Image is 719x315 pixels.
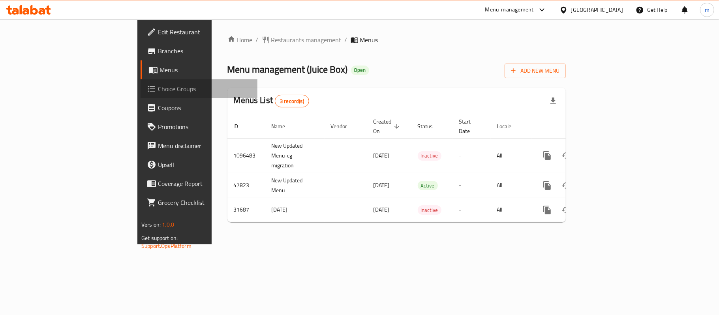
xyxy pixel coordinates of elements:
[265,173,325,198] td: New Updated Menu
[418,122,443,131] span: Status
[234,94,309,107] h2: Menus List
[491,138,531,173] td: All
[227,114,620,222] table: enhanced table
[234,122,249,131] span: ID
[345,35,347,45] li: /
[459,117,481,136] span: Start Date
[360,35,378,45] span: Menus
[485,5,534,15] div: Menu-management
[531,114,620,139] th: Actions
[705,6,710,14] span: m
[453,138,491,173] td: -
[557,201,576,219] button: Change Status
[158,84,251,94] span: Choice Groups
[227,60,348,78] span: Menu management ( Juice Box )
[158,103,251,112] span: Coupons
[158,179,251,188] span: Coverage Report
[141,233,178,243] span: Get support on:
[374,180,390,190] span: [DATE]
[571,6,623,14] div: [GEOGRAPHIC_DATA]
[418,205,441,215] div: Inactive
[141,117,257,136] a: Promotions
[265,138,325,173] td: New Updated Menu-cg migration
[141,79,257,98] a: Choice Groups
[374,117,402,136] span: Created On
[275,95,309,107] div: Total records count
[158,27,251,37] span: Edit Restaurant
[227,35,566,45] nav: breadcrumb
[418,206,441,215] span: Inactive
[141,219,161,230] span: Version:
[262,35,342,45] a: Restaurants management
[158,160,251,169] span: Upsell
[351,66,369,75] div: Open
[374,150,390,161] span: [DATE]
[158,46,251,56] span: Branches
[162,219,174,230] span: 1.0.0
[491,198,531,222] td: All
[275,97,309,105] span: 3 record(s)
[141,60,257,79] a: Menus
[141,41,257,60] a: Branches
[141,241,191,251] a: Support.OpsPlatform
[538,201,557,219] button: more
[351,67,369,73] span: Open
[453,173,491,198] td: -
[158,122,251,131] span: Promotions
[272,122,296,131] span: Name
[158,198,251,207] span: Grocery Checklist
[557,146,576,165] button: Change Status
[141,98,257,117] a: Coupons
[418,181,438,190] span: Active
[418,151,441,161] div: Inactive
[544,92,563,111] div: Export file
[141,155,257,174] a: Upsell
[497,122,522,131] span: Locale
[141,193,257,212] a: Grocery Checklist
[505,64,566,78] button: Add New Menu
[538,146,557,165] button: more
[491,173,531,198] td: All
[158,141,251,150] span: Menu disclaimer
[557,176,576,195] button: Change Status
[141,136,257,155] a: Menu disclaimer
[538,176,557,195] button: more
[141,174,257,193] a: Coverage Report
[418,151,441,160] span: Inactive
[511,66,559,76] span: Add New Menu
[453,198,491,222] td: -
[160,65,251,75] span: Menus
[331,122,358,131] span: Vendor
[141,22,257,41] a: Edit Restaurant
[374,204,390,215] span: [DATE]
[265,198,325,222] td: [DATE]
[271,35,342,45] span: Restaurants management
